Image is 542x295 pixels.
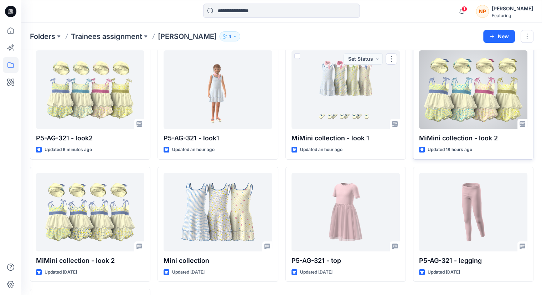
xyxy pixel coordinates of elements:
[71,31,142,41] a: Trainees assignment
[172,146,215,154] p: Updated an hour ago
[492,4,533,13] div: [PERSON_NAME]
[164,50,272,129] a: P5-AG-321 - look1
[220,31,240,41] button: 4
[291,50,400,129] a: MiMini collection - look 1
[36,50,144,129] a: P5-AG-321 - look2
[300,269,332,276] p: Updated [DATE]
[158,31,217,41] p: [PERSON_NAME]
[483,30,515,43] button: New
[419,256,527,266] p: P5-AG-321 - legging
[228,32,231,40] p: 4
[45,146,92,154] p: Updated 6 minutes ago
[476,5,489,18] div: NP
[164,173,272,251] a: Mini collection
[164,256,272,266] p: Mini collection
[36,256,144,266] p: MiMini collection - look 2
[419,50,527,129] a: MiMini collection - look 2
[45,269,77,276] p: Updated [DATE]
[428,146,472,154] p: Updated 18 hours ago
[419,133,527,143] p: MiMini collection - look 2
[461,6,467,12] span: 1
[419,173,527,251] a: P5-AG-321 - legging
[291,173,400,251] a: P5-AG-321 - top
[300,146,342,154] p: Updated an hour ago
[428,269,460,276] p: Updated [DATE]
[172,269,205,276] p: Updated [DATE]
[36,173,144,251] a: MiMini collection - look 2
[164,133,272,143] p: P5-AG-321 - look1
[30,31,55,41] a: Folders
[291,256,400,266] p: P5-AG-321 - top
[291,133,400,143] p: MiMini collection - look 1
[36,133,144,143] p: P5-AG-321 - look2
[492,13,533,18] div: Featuring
